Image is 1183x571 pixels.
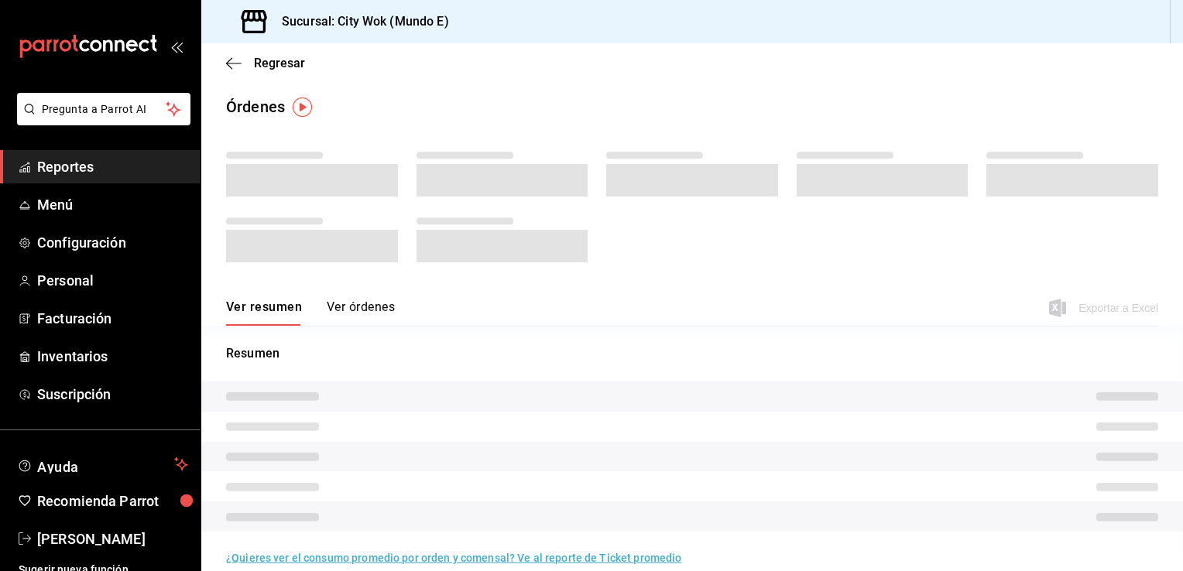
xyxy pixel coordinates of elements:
h3: Sucursal: City Wok (Mundo E) [269,12,449,31]
div: navigation tabs [226,299,395,326]
span: Suscripción [37,384,188,405]
a: ¿Quieres ver el consumo promedio por orden y comensal? Ve al reporte de Ticket promedio [226,552,681,564]
span: [PERSON_NAME] [37,528,188,549]
span: Recomienda Parrot [37,491,188,511]
a: Pregunta a Parrot AI [11,112,190,128]
span: Inventarios [37,346,188,367]
span: Reportes [37,156,188,177]
span: Pregunta a Parrot AI [42,101,166,118]
span: Personal [37,270,188,291]
span: Menú [37,194,188,215]
span: Ayuda [37,455,168,474]
div: Órdenes [226,95,285,118]
button: Ver órdenes [327,299,395,326]
span: Regresar [254,56,305,70]
button: Regresar [226,56,305,70]
p: Resumen [226,344,1158,363]
button: Pregunta a Parrot AI [17,93,190,125]
span: Facturación [37,308,188,329]
span: Configuración [37,232,188,253]
button: Ver resumen [226,299,302,326]
img: Tooltip marker [293,97,312,117]
button: open_drawer_menu [170,40,183,53]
